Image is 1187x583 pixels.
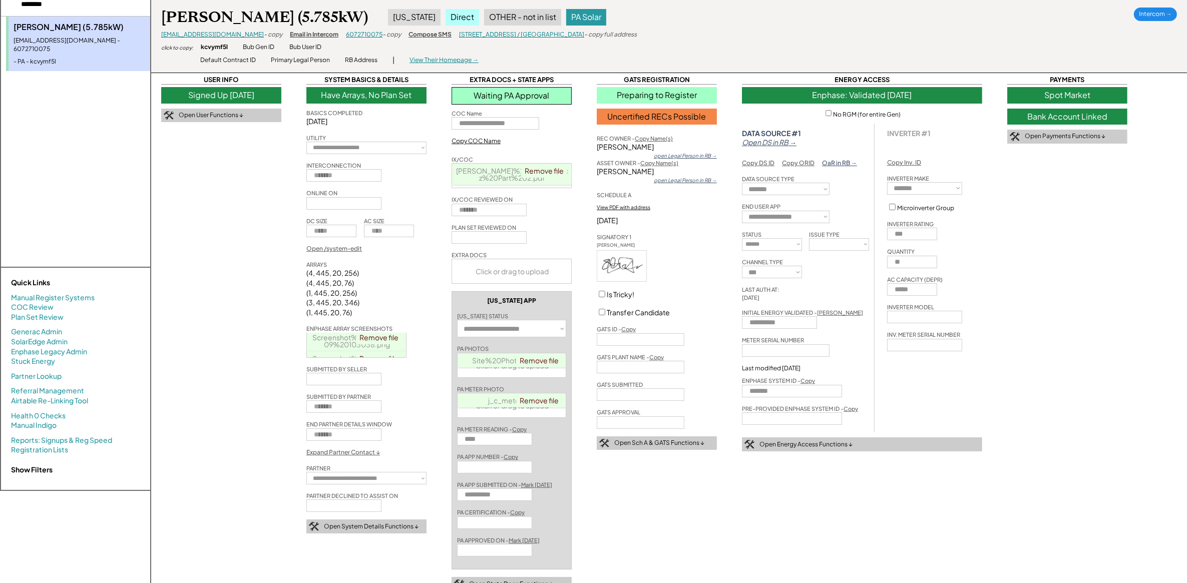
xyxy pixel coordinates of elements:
u: Mark [DATE] [521,481,552,488]
div: INVERTER MODEL [887,303,934,311]
div: ARRAYS [306,261,327,268]
div: [PERSON_NAME] (5.785kW) [14,22,145,33]
div: ENPHASE ARRAY SCREENSHOTS [306,325,392,332]
a: Site%20Photo%20.png [472,356,552,365]
div: Enphase: Validated [DATE] [742,87,982,103]
u: Copy [844,405,858,412]
a: j_c_meter.png [488,396,537,405]
div: QUANTITY [887,248,915,255]
div: Default Contract ID [200,56,256,65]
img: tool-icon.png [599,439,609,448]
div: Bank Account Linked [1007,109,1127,125]
a: Remove file [516,393,562,407]
div: INTERCONNECTION [306,162,361,169]
a: Generac Admin [11,327,62,337]
img: tool-icon.png [309,522,319,531]
div: kcvymf5l [201,43,228,52]
div: Open /system-edit [306,245,362,253]
div: REC OWNER - [597,135,673,142]
div: Open User Functions ↓ [179,111,243,120]
div: Quick Links [11,278,111,288]
div: Open System Details Functions ↓ [324,522,419,531]
u: [PERSON_NAME] [817,309,863,316]
div: IX/COC REVIEWED ON [452,196,513,203]
div: STATUS [742,231,761,238]
a: Screenshot%202025-07-09%20104204.png [312,354,402,370]
div: ONLINE ON [306,189,337,197]
a: 6072710075 [346,31,382,38]
div: GATS REGISTRATION [597,75,717,85]
div: GATS APPROVAL [597,408,640,416]
a: [EMAIL_ADDRESS][DOMAIN_NAME] [161,31,264,38]
div: Preparing to Register [597,87,717,103]
div: PA PHOTOS [457,345,489,352]
label: Is Tricky! [607,290,634,299]
div: PA Solar [566,9,606,25]
a: Registration Lists [11,445,68,455]
div: (4, 445, 20, 256) (4, 445, 20, 76) (1, 445, 20, 256) (3, 445, 20, 346) (1, 445, 20, 76) [306,268,359,317]
div: Open Payments Functions ↓ [1025,132,1105,141]
div: SUBMITTED BY PARTNER [306,393,371,400]
div: [DATE] [306,117,427,127]
div: Bub User ID [289,43,321,52]
label: Microinverter Group [897,204,954,212]
a: SolarEdge Admin [11,337,68,347]
label: Transfer Candidate [607,308,670,317]
div: UTILITY [306,134,326,142]
div: click to copy: [161,44,193,51]
div: SUBMITTED BY SELLER [306,365,367,373]
a: Remove file [521,164,567,178]
div: ENERGY ACCESS [742,75,982,85]
u: Copy [649,354,664,360]
div: INVERTER RATING [887,220,934,228]
div: [PERSON_NAME] [597,142,717,152]
div: Last modified [DATE] [742,364,801,372]
div: PAYMENTS [1007,75,1127,85]
a: Screenshot%202025-07-09%20103038.png [312,333,402,349]
div: Copy COC Name [452,137,501,146]
div: [PERSON_NAME] [597,167,717,177]
u: Copy [512,426,527,432]
div: - copy [382,31,401,39]
div: GATS SUBMITTED [597,381,643,388]
div: Primary Legal Person [271,56,330,65]
div: PA CERTIFICATION - [457,508,525,516]
a: [STREET_ADDRESS] / [GEOGRAPHIC_DATA] [459,31,584,38]
div: PA APP SUBMITTED ON - [457,481,552,488]
div: RB Address [345,56,377,65]
img: tool-icon.png [164,111,174,120]
a: Partner Lookup [11,371,62,381]
div: [PERSON_NAME] [597,242,647,249]
div: Copy ORID [782,159,815,168]
u: Copy [801,377,815,384]
a: Health 0 Checks [11,411,66,421]
div: SCHEDULE A [597,191,631,199]
div: Signed Up [DATE] [161,87,281,103]
div: Email in Intercom [290,31,338,39]
div: PRE-PROVIDED ENPHASE SYSTEM ID - [742,405,858,412]
a: Manual Indigo [11,420,57,430]
div: OTHER - not in list [484,9,561,25]
a: Enphase Legacy Admin [11,347,87,357]
img: tool-icon.png [1010,132,1020,141]
div: - copy [264,31,282,39]
div: View Their Homepage → [410,56,479,65]
div: - copy full address [584,31,637,39]
div: PA METER PHOTO [457,385,504,393]
label: No RGM (for entire Gen) [833,110,901,118]
div: ISSUE TYPE [809,231,840,238]
div: END PARTNER DETAILS WINDOW [306,420,392,428]
a: Stuck Energy [11,356,55,366]
em: Open DS in RB → [742,138,797,147]
div: BASICS COMPLETED [306,109,362,117]
div: AC SIZE [364,217,384,225]
div: Intercom → [1134,8,1177,21]
div: USER INFO [161,75,281,85]
div: Compose SMS [409,31,452,39]
u: Copy [621,326,636,332]
div: ENPHASE SYSTEM ID - [742,377,815,384]
div: Spot Market [1007,87,1127,103]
